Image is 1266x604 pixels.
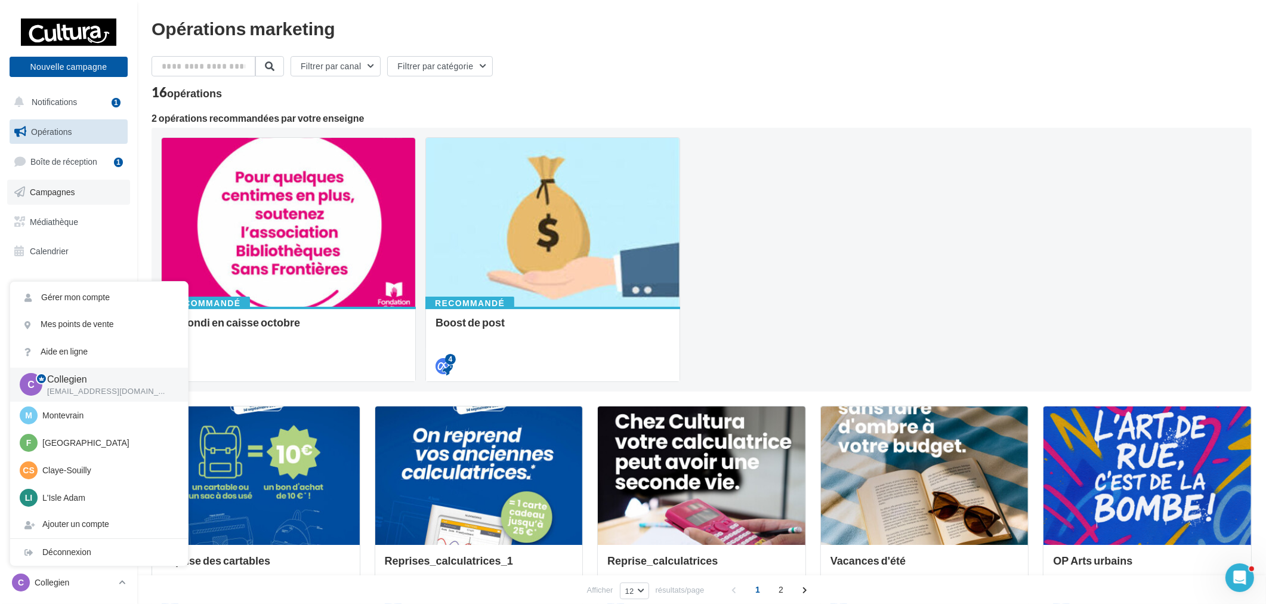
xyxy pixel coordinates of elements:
[25,492,32,504] span: LI
[47,386,169,397] p: [EMAIL_ADDRESS][DOMAIN_NAME]
[152,19,1252,37] div: Opérations marketing
[35,577,114,588] p: Collegien
[748,580,767,599] span: 1
[10,571,128,594] a: C Collegien
[30,156,97,167] span: Boîte de réception
[10,57,128,77] button: Nouvelle campagne
[625,586,634,596] span: 12
[23,464,34,476] span: CS
[7,119,130,144] a: Opérations
[114,158,123,167] div: 1
[830,554,1019,578] div: Vacances d'été
[7,209,130,235] a: Médiathèque
[27,378,35,392] span: C
[25,409,32,421] span: M
[167,88,222,98] div: opérations
[385,554,573,578] div: Reprises_calculatrices_1
[1053,554,1242,578] div: OP Arts urbains
[620,583,649,599] button: 12
[425,297,514,310] div: Recommandé
[7,180,130,205] a: Campagnes
[10,338,188,365] a: Aide en ligne
[10,311,188,338] a: Mes points de vente
[7,90,125,115] button: Notifications 1
[445,354,456,365] div: 4
[771,580,791,599] span: 2
[42,437,174,449] p: [GEOGRAPHIC_DATA]
[7,239,130,264] a: Calendrier
[436,316,670,340] div: Boost de post
[607,554,796,578] div: Reprise_calculatrices
[30,216,78,226] span: Médiathèque
[7,149,130,174] a: Boîte de réception1
[112,98,121,107] div: 1
[31,127,72,137] span: Opérations
[10,284,188,311] a: Gérer mon compte
[26,437,32,449] span: F
[1225,563,1254,592] iframe: Intercom live chat
[656,584,705,596] span: résultats/page
[161,297,250,310] div: Recommandé
[30,246,69,256] span: Calendrier
[291,56,381,76] button: Filtrer par canal
[162,554,350,578] div: Reprise des cartables
[152,113,1252,123] div: 2 opérations recommandées par votre enseigne
[42,409,174,421] p: Montevrain
[387,56,493,76] button: Filtrer par catégorie
[32,97,77,107] span: Notifications
[152,86,222,99] div: 16
[47,372,169,386] p: Collegien
[18,577,24,588] span: C
[10,539,188,566] div: Déconnexion
[30,187,75,197] span: Campagnes
[42,464,174,476] p: Claye-Souilly
[42,492,174,504] p: L'Isle Adam
[10,511,188,538] div: Ajouter un compte
[587,584,613,596] span: Afficher
[171,316,406,340] div: Arrondi en caisse octobre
